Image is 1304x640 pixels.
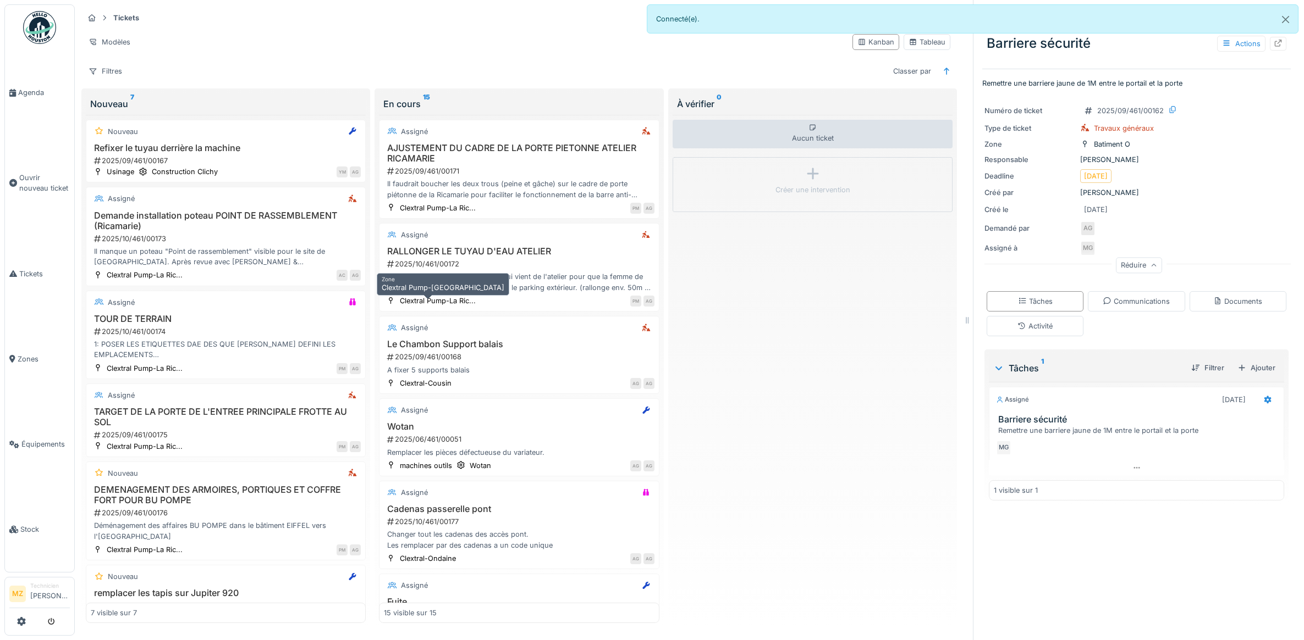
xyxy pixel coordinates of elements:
[107,166,134,177] div: Usinage
[108,468,138,478] div: Nouveau
[1080,221,1096,236] div: AG
[1080,241,1096,256] div: MG
[1094,123,1154,133] div: Travaux généraux
[5,316,74,402] a: Zones
[386,166,654,176] div: 2025/09/461/00171
[337,441,348,452] div: PM
[984,123,1076,133] div: Type de ticket
[984,223,1076,233] div: Demandé par
[982,78,1291,88] p: Remettre une barriere jaune de 1M entre le portail et la porte
[630,378,641,389] div: AG
[984,139,1076,149] div: Zone
[350,166,361,177] div: AG
[1213,296,1262,307] div: Documents
[630,553,641,564] div: AG
[1187,360,1229,375] div: Filtrer
[423,97,430,110] sup: 15
[643,553,654,564] div: AG
[350,441,361,452] div: AG
[30,582,70,590] div: Technicien
[888,63,936,79] div: Classer par
[400,378,452,388] div: Clextral-Cousin
[1233,360,1280,375] div: Ajouter
[9,582,70,608] a: MZ Technicien[PERSON_NAME]
[984,154,1076,165] div: Responsable
[20,524,70,535] span: Stock
[677,97,948,110] div: À vérifier
[1041,361,1044,375] sup: 1
[982,29,1291,58] div: Barriere sécurité
[857,37,894,47] div: Kanban
[993,361,1182,375] div: Tâches
[386,352,654,362] div: 2025/09/461/00168
[1094,139,1130,149] div: Batiment O
[93,430,361,440] div: 2025/09/461/00175
[984,105,1076,116] div: Numéro de ticket
[984,187,1289,198] div: [PERSON_NAME]
[384,246,654,257] h3: RALLONGER LE TUYAU D'EAU ATELIER
[998,414,1279,425] h3: Barriere sécurité
[984,243,1076,253] div: Assigné à
[93,326,361,337] div: 2025/10/461/00174
[91,314,361,324] h3: TOUR DE TERRAIN
[400,296,476,306] div: Clextral Pump-La Ric...
[1217,36,1266,52] div: Actions
[93,155,361,166] div: 2025/09/461/00167
[384,421,654,432] h3: Wotan
[93,508,361,518] div: 2025/09/461/00176
[775,185,850,195] div: Créer une intervention
[91,339,361,360] div: 1: POSER LES ETIQUETTES DAE DES QUE [PERSON_NAME] DEFINI LES EMPLACEMENTS 2: POSER UNE AFFICHE "P...
[350,363,361,374] div: AG
[109,13,144,23] strong: Tickets
[5,487,74,572] a: Stock
[90,97,361,110] div: Nouveau
[152,166,218,177] div: Construction Clichy
[386,259,654,269] div: 2025/10/461/00172
[5,50,74,135] a: Agenda
[337,363,348,374] div: PM
[1116,258,1162,274] div: Réduire
[91,143,361,153] h3: Refixer le tuyau derrière la machine
[5,231,74,316] a: Tickets
[108,126,138,137] div: Nouveau
[108,297,135,308] div: Assigné
[9,586,26,602] li: MZ
[630,460,641,471] div: AG
[400,460,452,471] div: machines outils
[384,597,654,607] h3: Fuite
[384,447,654,458] div: Remplacer les pièces défectueuse du variateur.
[383,97,654,110] div: En cours
[401,230,428,240] div: Assigné
[998,425,1279,436] div: Remettre une barriere jaune de 1M entre le portail et la porte
[18,354,70,364] span: Zones
[470,460,491,471] div: Wotan
[91,246,361,267] div: Il manque un poteau "Point de rassemblement" visible pour le site de [GEOGRAPHIC_DATA]. Après rev...
[673,120,953,148] div: Aucun ticket
[21,439,70,449] span: Équipements
[91,520,361,541] div: Déménagement des affaires BU POMPE dans le bâtiment EIFFEL vers l'[GEOGRAPHIC_DATA]
[91,588,361,598] h3: remplacer les tapis sur Jupiter 920
[1018,296,1053,307] div: Tâches
[400,203,476,213] div: Clextral Pump-La Ric...
[19,172,70,193] span: Ouvrir nouveau ticket
[401,322,428,333] div: Assigné
[384,504,654,514] h3: Cadenas passerelle pont
[30,582,70,605] li: [PERSON_NAME]
[91,608,137,618] div: 7 visible sur 7
[400,553,456,564] div: Clextral-Ondaine
[984,204,1076,215] div: Créé le
[647,4,1299,34] div: Connecté(e).
[1017,321,1053,331] div: Activité
[93,600,361,611] div: 2025/09/461/00137
[130,97,134,110] sup: 7
[384,143,654,164] h3: AJUSTEMENT DU CADRE DE LA PORTE PIETONNE ATELIER RICAMARIE
[401,580,428,591] div: Assigné
[386,434,654,444] div: 2025/06/461/00051
[107,441,183,452] div: Clextral Pump-La Ric...
[91,210,361,231] h3: Demande installation poteau POINT DE RASSEMBLEMENT (Ricamarie)
[1103,296,1170,307] div: Communications
[23,11,56,44] img: Badge_color-CXgf-gQk.svg
[386,516,654,527] div: 2025/10/461/00177
[5,135,74,231] a: Ouvrir nouveau ticket
[643,460,654,471] div: AG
